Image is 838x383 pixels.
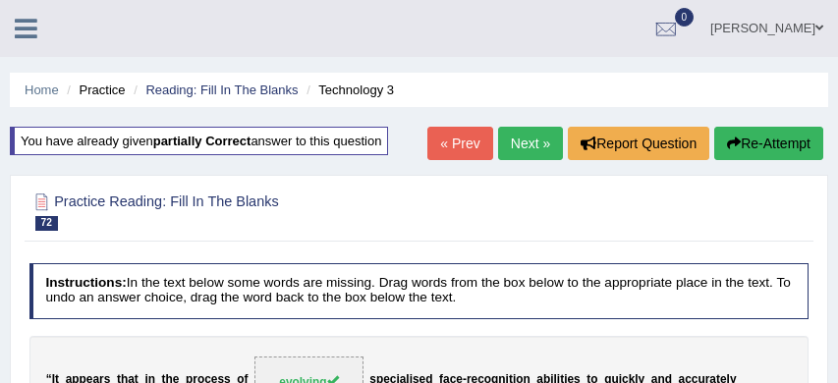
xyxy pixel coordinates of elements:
[145,82,298,97] a: Reading: Fill In The Blanks
[675,8,695,27] span: 0
[10,127,388,155] div: You have already given answer to this question
[153,134,251,148] b: partially correct
[714,127,823,160] button: Re-Attempt
[35,216,58,231] span: 72
[427,127,492,160] a: « Prev
[498,127,563,160] a: Next »
[62,81,125,99] li: Practice
[29,190,513,231] h2: Practice Reading: Fill In The Blanks
[568,127,709,160] button: Report Question
[45,275,126,290] b: Instructions:
[29,263,810,319] h4: In the text below some words are missing. Drag words from the box below to the appropriate place ...
[302,81,394,99] li: Technology 3
[25,82,59,97] a: Home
